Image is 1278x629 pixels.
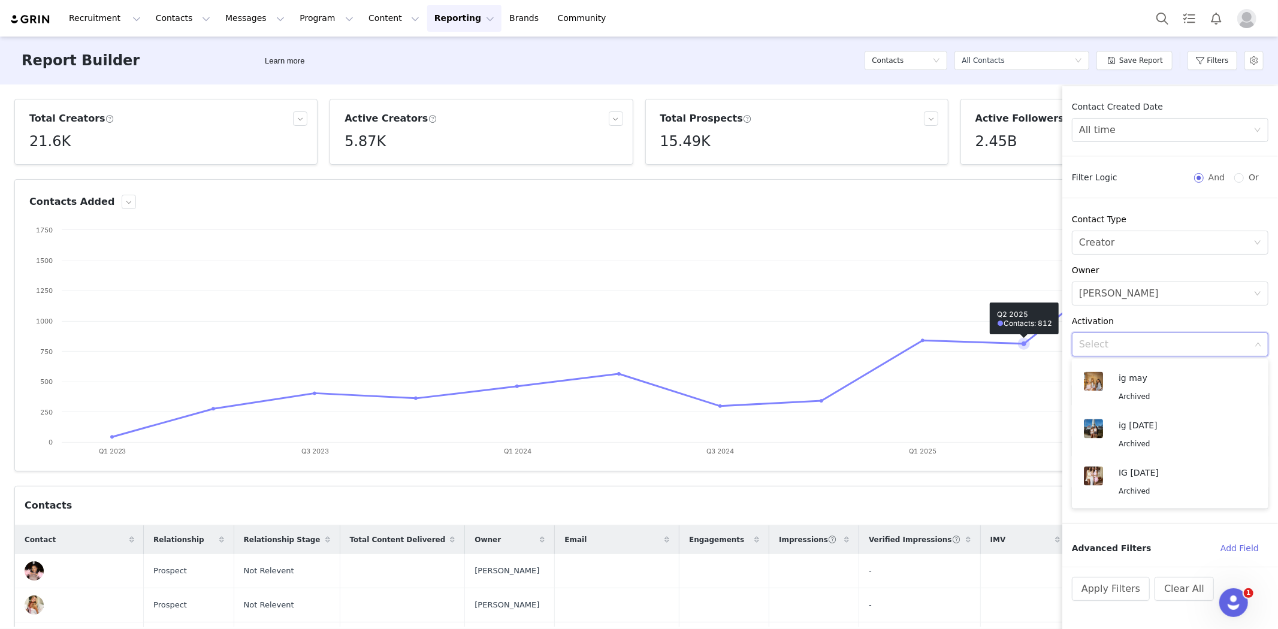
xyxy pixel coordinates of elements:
span: Filter Logic [1072,171,1117,184]
button: Clear All [1155,577,1214,601]
button: Contacts [149,5,217,32]
button: Content [361,5,427,32]
button: Reporting [427,5,501,32]
div: All time [1079,119,1116,141]
text: 1000 [36,317,53,325]
p: ig [DATE] [1119,419,1244,433]
button: Messages [218,5,292,32]
i: icon: down [933,57,940,65]
h5: Contacts [872,52,904,69]
h5: 15.49K [660,131,711,152]
span: [PERSON_NAME] [475,565,539,577]
h5: 2.45B [975,131,1017,152]
div: Owner [1072,264,1268,277]
text: Q1 2025 [909,447,936,455]
button: Filters [1188,51,1237,70]
a: Community [551,5,619,32]
div: Creator [1079,231,1115,254]
text: 1500 [36,256,53,265]
img: b6f7dc31-d6bb-4795-a194-d58cb13ba431.jpg [1084,372,1103,391]
h5: 5.87K [345,131,386,152]
span: Archived [1119,393,1150,401]
i: icon: down [1255,341,1262,349]
div: All Contacts [962,52,1005,69]
span: Owner [475,534,501,545]
text: Q1 2024 [504,447,531,455]
span: Engagements [689,534,744,545]
button: Search [1149,5,1176,32]
div: - [869,565,971,577]
h3: Active Followers [975,111,1073,126]
span: IMV [990,534,1006,545]
img: 499ef661-908a-420b-95da-c31173ac17a8.jpg [25,595,44,615]
text: 250 [40,408,53,416]
span: Archived [1119,440,1150,449]
p: IG [DATE] [1119,467,1244,480]
span: Or [1244,173,1264,182]
iframe: Intercom live chat [1219,588,1248,617]
button: Recruitment [62,5,148,32]
span: Prospect [153,599,187,611]
span: Total Content Delivered [350,534,446,545]
div: Contact Type [1072,213,1268,226]
i: icon: check [1254,431,1261,439]
text: 0 [49,438,53,446]
i: icon: check [1254,479,1261,486]
h5: 21.6K [29,131,71,152]
h3: Report Builder [22,50,140,71]
span: Advanced Filters [1072,542,1152,555]
span: And [1204,173,1229,182]
span: Not Relevent [244,599,294,611]
text: 500 [40,377,53,386]
span: 1 [1244,588,1253,598]
i: icon: down [1254,126,1261,135]
span: Verified Impressions [869,534,961,545]
button: Add Field [1211,539,1268,558]
div: Select [1079,338,1250,350]
text: Q3 2023 [301,447,329,455]
div: Ella Brooks [1079,282,1159,305]
a: Tasks [1176,5,1203,32]
span: Relationship [153,534,204,545]
span: Impressions [779,534,837,545]
text: 750 [40,347,53,356]
span: [PERSON_NAME] [475,599,539,611]
span: Not Relevent [244,565,294,577]
button: Save Report [1096,51,1173,70]
span: Contact [25,534,56,545]
img: grin logo [10,14,52,25]
div: Contacts [25,498,72,513]
a: Brands [502,5,549,32]
span: Contact Created Date [1072,102,1163,111]
img: acca3cec-a5ec-4cbb-8add-c9969c761982.jpg [1084,467,1103,486]
h3: Active Creators [345,111,437,126]
i: icon: down [1075,57,1082,65]
text: Q3 2024 [706,447,734,455]
text: 1750 [36,226,53,234]
img: 051be4ff-fa95-4785-9be8-1e417055001c.jpg [25,561,44,580]
text: Q1 2023 [99,447,126,455]
span: Prospect [153,565,187,577]
button: Apply Filters [1072,577,1150,601]
button: Profile [1230,9,1268,28]
h3: Contacts Added [29,195,114,209]
img: placeholder-profile.jpg [1237,9,1256,28]
button: Notifications [1203,5,1229,32]
i: icon: check [1254,384,1261,391]
button: Program [292,5,361,32]
span: Email [564,534,587,545]
div: Tooltip anchor [262,55,307,67]
text: 1250 [36,286,53,295]
span: Relationship Stage [244,534,321,545]
div: Activation [1072,315,1268,328]
h3: Total Creators [29,111,114,126]
h3: Total Prospects [660,111,752,126]
p: ig may [1119,372,1244,385]
img: abb86df4-8fbb-4d32-9765-06afce0a8192.jpg [1084,419,1103,439]
span: Archived [1119,488,1150,496]
div: - [869,599,971,611]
